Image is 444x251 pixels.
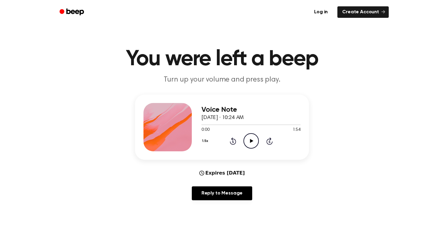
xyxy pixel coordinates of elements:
[106,75,338,85] p: Turn up your volume and press play.
[337,6,389,18] a: Create Account
[201,136,210,146] button: 1.5x
[55,6,89,18] a: Beep
[199,169,245,177] div: Expires [DATE]
[192,186,252,200] a: Reply to Message
[201,106,301,114] h3: Voice Note
[67,48,377,70] h1: You were left a beep
[201,115,244,121] span: [DATE] · 10:24 AM
[293,127,301,133] span: 1:54
[201,127,209,133] span: 0:00
[308,5,334,19] a: Log in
